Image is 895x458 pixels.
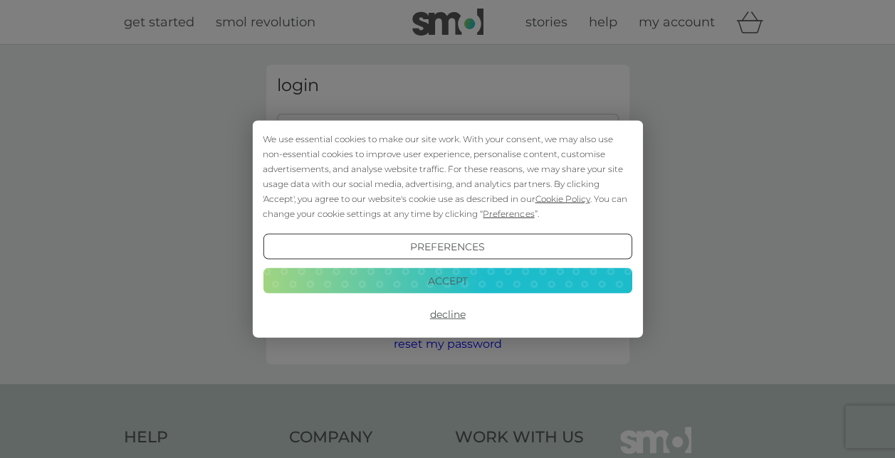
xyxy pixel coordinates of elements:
[535,193,590,204] span: Cookie Policy
[252,121,642,338] div: Cookie Consent Prompt
[263,234,632,260] button: Preferences
[263,132,632,221] div: We use essential cookies to make our site work. With your consent, we may also use non-essential ...
[483,208,534,219] span: Preferences
[263,302,632,327] button: Decline
[263,267,632,293] button: Accept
